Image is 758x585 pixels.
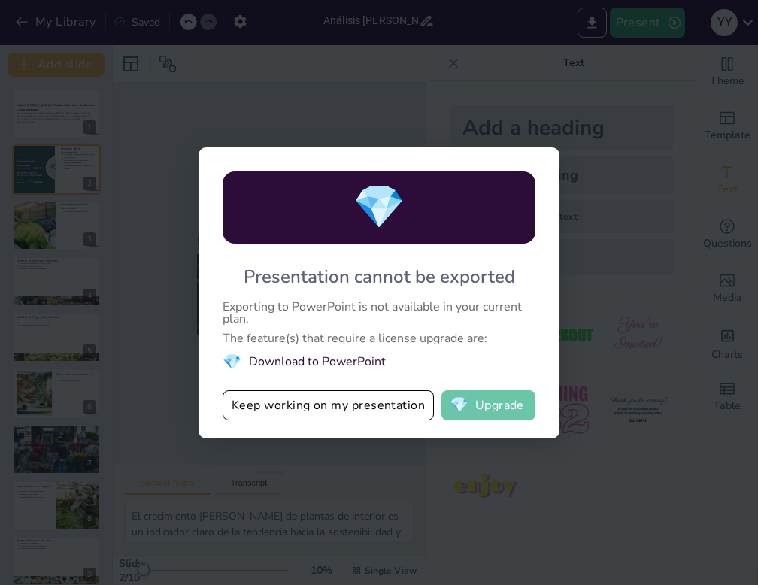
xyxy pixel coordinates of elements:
[441,390,535,420] button: diamondUpgrade
[223,301,535,325] div: Exporting to PowerPoint is not available in your current plan.
[223,352,241,372] span: diamond
[450,398,468,413] span: diamond
[244,265,515,289] div: Presentation cannot be exported
[223,390,434,420] button: Keep working on my presentation
[353,178,405,236] span: diamond
[223,332,535,344] div: The feature(s) that require a license upgrade are:
[223,352,535,372] li: Download to PowerPoint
